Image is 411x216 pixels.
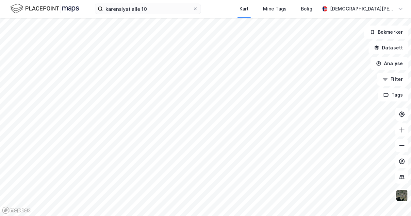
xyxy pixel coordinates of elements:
[377,73,408,86] button: Filter
[330,5,395,13] div: [DEMOGRAPHIC_DATA][PERSON_NAME]
[369,41,408,54] button: Datasett
[2,207,31,214] a: Mapbox homepage
[239,5,249,13] div: Kart
[378,88,408,101] button: Tags
[370,57,408,70] button: Analyse
[378,185,411,216] iframe: Chat Widget
[364,26,408,39] button: Bokmerker
[263,5,287,13] div: Mine Tags
[103,4,193,14] input: Søk på adresse, matrikkel, gårdeiere, leietakere eller personer
[10,3,79,14] img: logo.f888ab2527a4732fd821a326f86c7f29.svg
[301,5,312,13] div: Bolig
